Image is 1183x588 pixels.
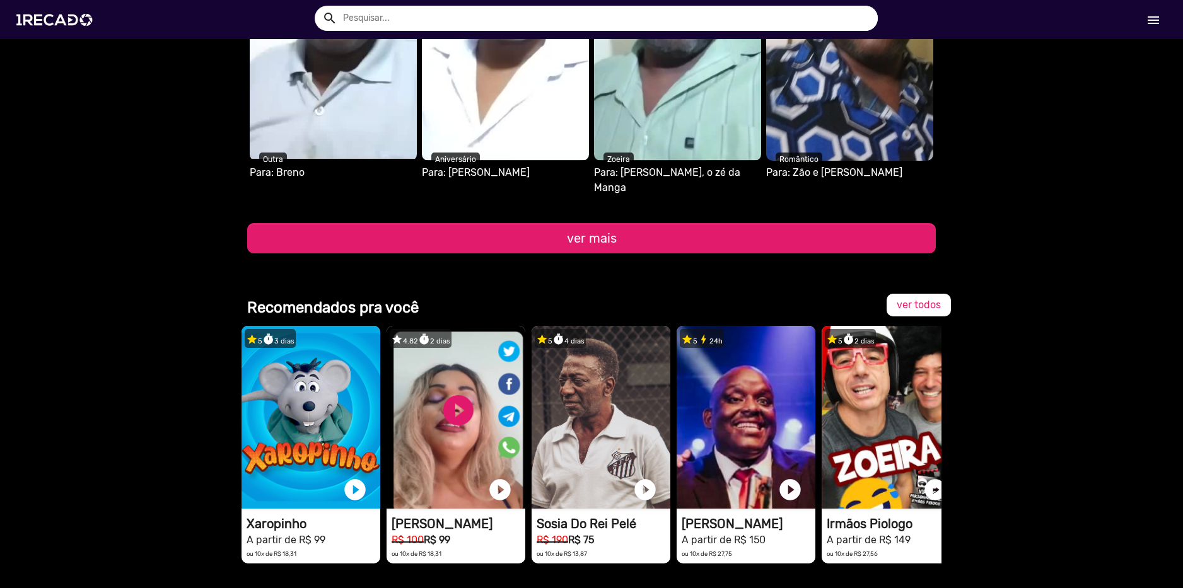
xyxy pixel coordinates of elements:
small: ou 10x de R$ 27,75 [682,550,732,557]
a: play_circle_filled [342,477,368,502]
b: Recomendados pra você [247,299,419,316]
a: play_circle_filled [632,477,658,502]
mat-icon: Example home icon [322,11,337,26]
h1: Sosia Do Rei Pelé [537,516,670,531]
a: play_circle_filled [778,477,803,502]
video: 1RECADO vídeos dedicados para fãs e empresas [242,326,380,509]
b: R$ 99 [424,534,450,546]
small: A partir de R$ 149 [827,534,911,546]
input: Pesquisar... [334,6,878,31]
h1: [PERSON_NAME] [682,516,815,531]
a: play_circle_filled [923,477,948,502]
small: ou 10x de R$ 18,31 [247,550,296,557]
p: Outra [259,153,287,166]
button: Example home icon [318,6,340,28]
small: ou 10x de R$ 27,56 [827,550,878,557]
video: 1RECADO vídeos dedicados para fãs e empresas [532,326,670,509]
small: R$ 190 [537,534,568,546]
small: R$ 100 [392,534,424,546]
h1: [PERSON_NAME] [392,516,525,531]
span: ver todos [897,299,941,311]
small: A partir de R$ 150 [682,534,766,546]
p: Romântico [776,153,822,166]
p: Zoeira [603,153,634,166]
b: R$ 75 [568,534,594,546]
small: ou 10x de R$ 13,87 [537,550,587,557]
p: Aniversário [431,153,480,166]
h1: Irmãos Piologo [827,516,960,531]
small: A partir de R$ 99 [247,534,325,546]
mat-icon: Início [1146,13,1161,28]
h1: Xaropinho [247,516,380,531]
video: 1RECADO vídeos dedicados para fãs e empresas [677,326,815,509]
button: ver mais [247,223,936,253]
a: play_circle_filled [487,477,513,502]
video: 1RECADO vídeos dedicados para fãs e empresas [822,326,960,509]
video: 1RECADO vídeos dedicados para fãs e empresas [387,326,525,509]
small: ou 10x de R$ 18,31 [392,550,441,557]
